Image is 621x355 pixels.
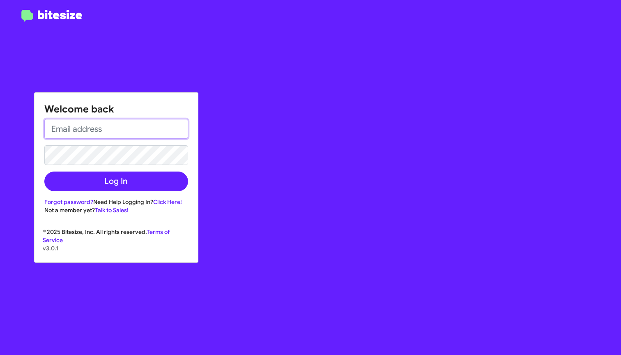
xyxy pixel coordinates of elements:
a: Talk to Sales! [95,206,129,214]
input: Email address [44,119,188,139]
a: Forgot password? [44,198,93,206]
div: Not a member yet? [44,206,188,214]
a: Terms of Service [43,228,170,244]
div: Need Help Logging In? [44,198,188,206]
p: v3.0.1 [43,244,190,252]
a: Click Here! [153,198,182,206]
button: Log In [44,172,188,191]
h1: Welcome back [44,103,188,116]
div: © 2025 Bitesize, Inc. All rights reserved. [34,228,198,262]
